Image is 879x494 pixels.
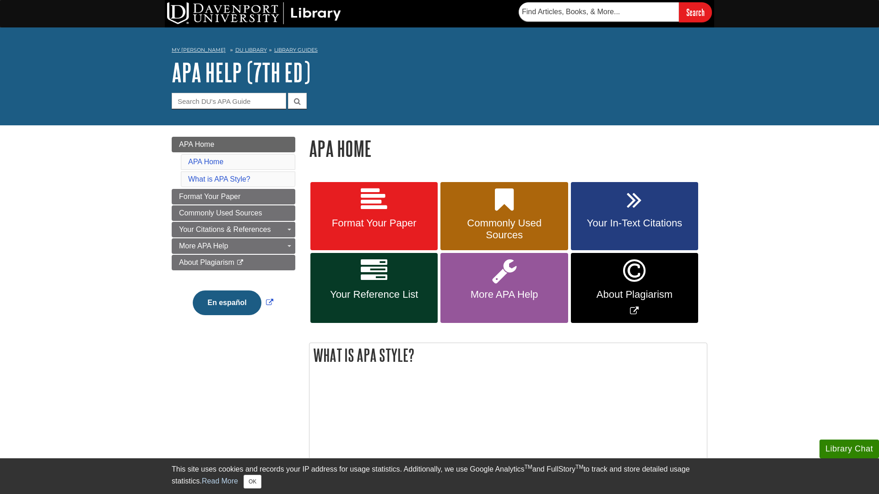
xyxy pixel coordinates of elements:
[179,140,214,148] span: APA Home
[447,217,561,241] span: Commonly Used Sources
[235,47,267,53] a: DU Library
[172,44,707,59] nav: breadcrumb
[172,255,295,270] a: About Plagiarism
[447,289,561,301] span: More APA Help
[819,440,879,458] button: Library Chat
[519,2,712,22] form: Searches DU Library's articles, books, and more
[172,46,226,54] a: My [PERSON_NAME]
[309,343,707,367] h2: What is APA Style?
[317,289,431,301] span: Your Reference List
[244,475,261,489] button: Close
[578,289,691,301] span: About Plagiarism
[188,158,223,166] a: APA Home
[519,2,679,21] input: Find Articles, Books, & More...
[440,253,568,323] a: More APA Help
[172,238,295,254] a: More APA Help
[310,253,438,323] a: Your Reference List
[575,464,583,470] sup: TM
[172,137,295,331] div: Guide Page Menu
[202,477,238,485] a: Read More
[317,217,431,229] span: Format Your Paper
[571,253,698,323] a: Link opens in new window
[167,2,341,24] img: DU Library
[440,182,568,251] a: Commonly Used Sources
[188,175,250,183] a: What is APA Style?
[172,93,286,109] input: Search DU's APA Guide
[193,290,261,315] button: En español
[274,47,318,53] a: Library Guides
[309,137,707,160] h1: APA Home
[172,58,310,86] a: APA Help (7th Ed)
[679,2,712,22] input: Search
[179,226,271,233] span: Your Citations & References
[578,217,691,229] span: Your In-Text Citations
[172,189,295,204] a: Format Your Paper
[571,182,698,251] a: Your In-Text Citations
[310,182,438,251] a: Format Your Paper
[172,205,295,221] a: Commonly Used Sources
[190,299,275,306] a: Link opens in new window
[179,258,234,266] span: About Plagiarism
[179,209,262,217] span: Commonly Used Sources
[179,193,240,200] span: Format Your Paper
[179,242,228,250] span: More APA Help
[172,464,707,489] div: This site uses cookies and records your IP address for usage statistics. Additionally, we use Goo...
[236,260,244,266] i: This link opens in a new window
[524,464,532,470] sup: TM
[172,137,295,152] a: APA Home
[172,222,295,237] a: Your Citations & References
